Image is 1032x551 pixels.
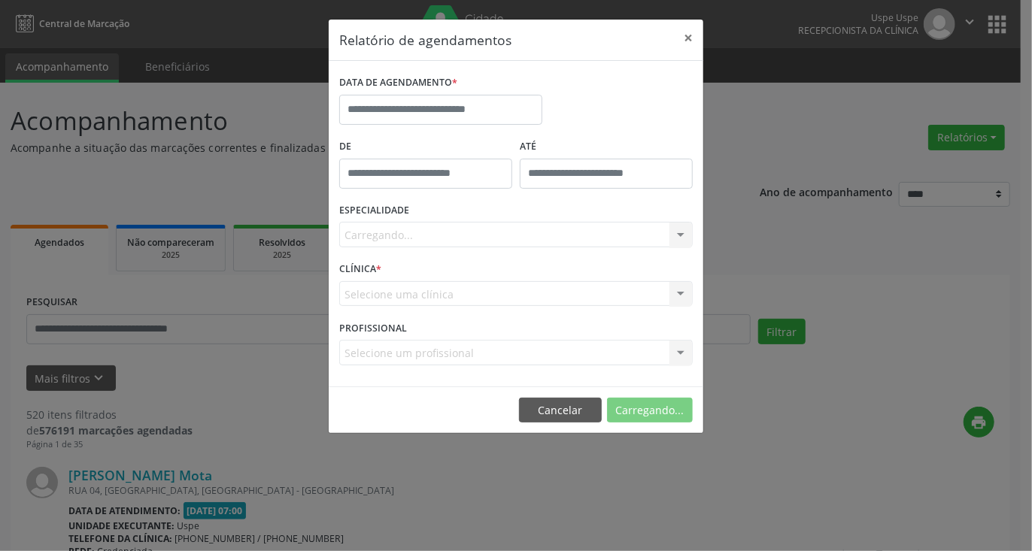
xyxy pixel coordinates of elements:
label: PROFISSIONAL [339,316,407,340]
label: ESPECIALIDADE [339,199,409,223]
label: ATÉ [520,135,693,159]
label: CLÍNICA [339,258,381,281]
label: DATA DE AGENDAMENTO [339,71,457,95]
label: De [339,135,512,159]
button: Close [673,20,703,56]
button: Carregando... [607,398,693,423]
button: Cancelar [519,398,602,423]
h5: Relatório de agendamentos [339,30,511,50]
